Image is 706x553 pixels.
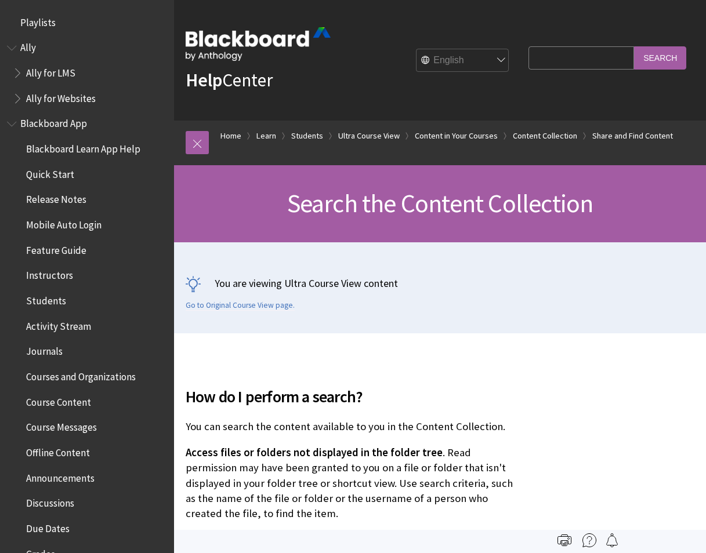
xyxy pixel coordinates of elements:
span: Quick Start [26,165,74,180]
img: Print [557,533,571,547]
a: Go to Original Course View page. [186,300,295,311]
nav: Book outline for Playlists [7,13,167,32]
span: Discussions [26,493,74,509]
span: Search the Content Collection [287,187,593,219]
strong: Help [186,68,222,92]
input: Search [634,46,686,69]
span: Playlists [20,13,56,28]
span: Courses and Organizations [26,367,136,383]
span: Blackboard App [20,114,87,130]
span: Blackboard Learn App Help [26,139,140,155]
span: How do I perform a search? [186,384,523,409]
a: Learn [256,129,276,143]
span: Feature Guide [26,241,86,256]
span: Release Notes [26,190,86,206]
a: Content Collection [513,129,577,143]
nav: Book outline for Anthology Ally Help [7,38,167,108]
span: Mobile Auto Login [26,215,102,231]
p: . Read permission may have been granted to you on a file or folder that isn't displayed in your f... [186,445,523,521]
span: Course Content [26,392,91,408]
span: Announcements [26,468,95,484]
span: Due Dates [26,519,70,534]
img: Follow this page [605,533,619,547]
select: Site Language Selector [417,49,509,72]
a: Students [291,129,323,143]
span: Ally [20,38,36,54]
span: Ally for Websites [26,89,96,104]
a: Home [220,129,241,143]
span: Activity Stream [26,316,91,332]
p: You are viewing Ultra Course View content [186,276,694,290]
span: Access files or folders not displayed in the folder tree [186,446,443,459]
a: HelpCenter [186,68,273,92]
p: You can search the content available to you in the Content Collection. [186,419,523,434]
img: Blackboard by Anthology [186,27,331,61]
a: Share and Find Content [592,129,673,143]
span: Course Messages [26,418,97,434]
span: Journals [26,342,63,358]
span: Ally for LMS [26,63,75,79]
span: Instructors [26,266,73,282]
span: Offline Content [26,443,90,459]
a: Ultra Course View [338,129,400,143]
span: Students [26,291,66,307]
img: More help [582,533,596,547]
a: Content in Your Courses [415,129,498,143]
